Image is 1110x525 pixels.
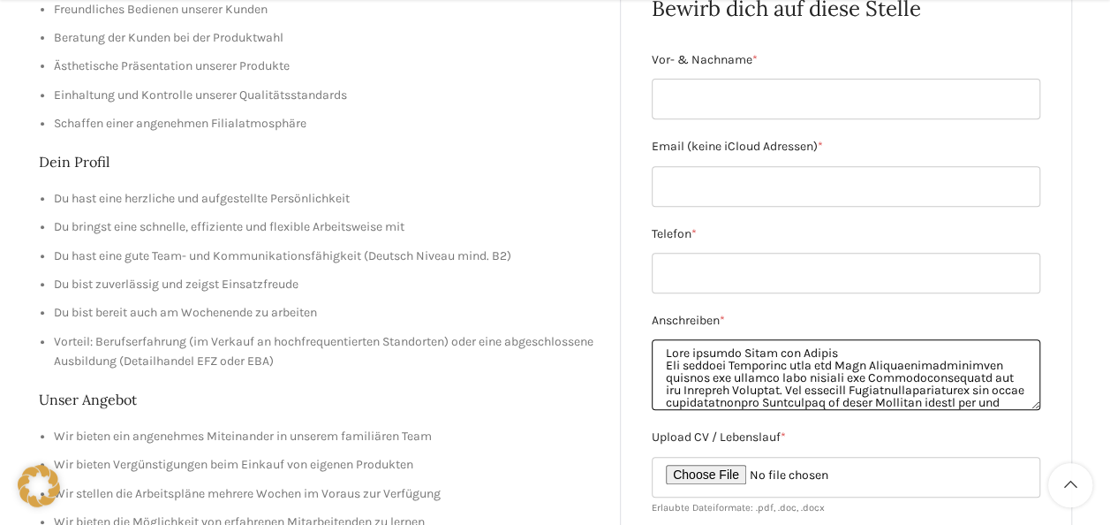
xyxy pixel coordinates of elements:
li: Du hast eine gute Team- und Kommunikationsfähigkeit (Deutsch Niveau mind. B2) [54,247,594,266]
li: Du hast eine herzliche und aufgestellte Persönlichkeit [54,189,594,209]
li: Beratung der Kunden bei der Produktwahl [54,28,594,48]
li: Ästhetische Präsentation unserer Produkte [54,57,594,76]
li: Wir bieten Vergünstigungen beim Einkauf von eigenen Produkten [54,455,594,475]
label: Anschreiben [652,311,1040,331]
h2: Unser Angebot [39,390,594,409]
label: Vor- & Nachname [652,50,1040,70]
li: Du bringst eine schnelle, effiziente und flexible Arbeitsweise mit [54,217,594,237]
li: Einhaltung und Kontrolle unserer Qualitätsstandards [54,86,594,105]
label: Upload CV / Lebenslauf [652,428,1040,447]
li: Vorteil: Berufserfahrung (im Verkauf an hochfrequentierten Standorten) oder eine abgeschlossene A... [54,332,594,372]
li: Wir stellen die Arbeitspläne mehrere Wochen im Voraus zur Verfügung [54,484,594,504]
label: Telefon [652,224,1040,244]
small: Erlaubte Dateiformate: .pdf, .doc, .docx [652,502,825,514]
li: Du bist bereit auch am Wochenende zu arbeiten [54,303,594,323]
li: Du bist zuverlässig und zeigst Einsatzfreude [54,275,594,294]
a: Scroll to top button [1048,463,1092,507]
label: Email (keine iCloud Adressen) [652,137,1040,156]
h2: Dein Profil [39,152,594,171]
li: Wir bieten ein angenehmes Miteinander in unserem familiären Team [54,427,594,446]
li: Schaffen einer angenehmen Filialatmosphäre [54,114,594,133]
